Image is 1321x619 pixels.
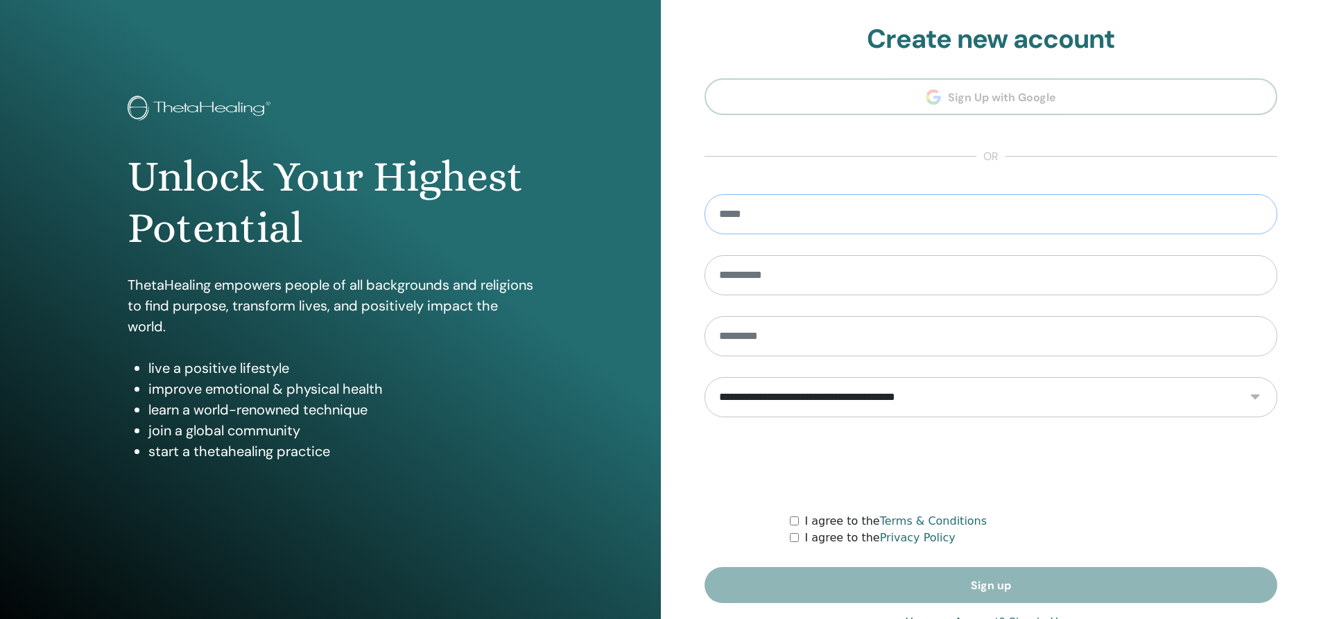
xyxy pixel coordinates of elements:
[705,24,1278,55] h2: Create new account
[148,420,533,441] li: join a global community
[148,441,533,462] li: start a thetahealing practice
[148,378,533,399] li: improve emotional & physical health
[804,513,987,530] label: I agree to the
[976,148,1005,165] span: or
[804,530,955,546] label: I agree to the
[148,399,533,420] li: learn a world-renowned technique
[880,514,987,528] a: Terms & Conditions
[128,151,533,254] h1: Unlock Your Highest Potential
[886,438,1096,492] iframe: reCAPTCHA
[128,274,533,337] p: ThetaHealing empowers people of all backgrounds and religions to find purpose, transform lives, a...
[148,358,533,378] li: live a positive lifestyle
[880,531,956,544] a: Privacy Policy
